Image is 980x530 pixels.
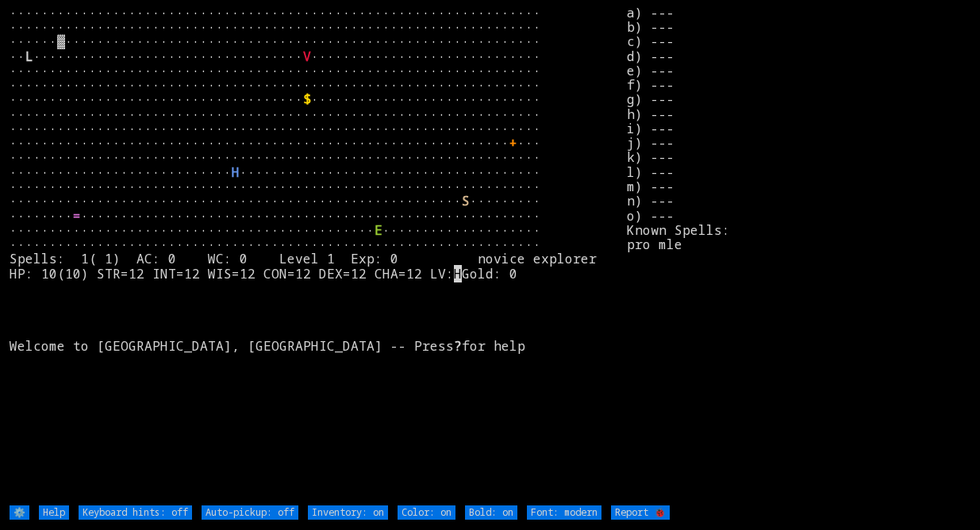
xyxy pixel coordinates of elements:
input: Report 🐞 [611,505,670,520]
font: S [462,192,470,209]
input: Help [39,505,69,520]
font: = [73,207,81,225]
font: E [375,221,382,239]
input: Inventory: on [308,505,388,520]
font: H [232,163,240,181]
input: Bold: on [465,505,517,520]
mark: H [454,265,462,282]
input: Auto-pickup: off [202,505,298,520]
font: $ [303,90,311,108]
input: Color: on [398,505,455,520]
font: + [509,134,517,152]
larn: ··································································· ·····························... [10,6,627,504]
font: V [303,48,311,65]
input: ⚙️ [10,505,29,520]
stats: a) --- b) --- c) --- d) --- e) --- f) --- g) --- h) --- i) --- j) --- k) --- l) --- m) --- n) ---... [627,6,970,504]
input: Font: modern [527,505,601,520]
b: ? [454,337,462,355]
input: Keyboard hints: off [79,505,192,520]
font: L [25,48,33,65]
